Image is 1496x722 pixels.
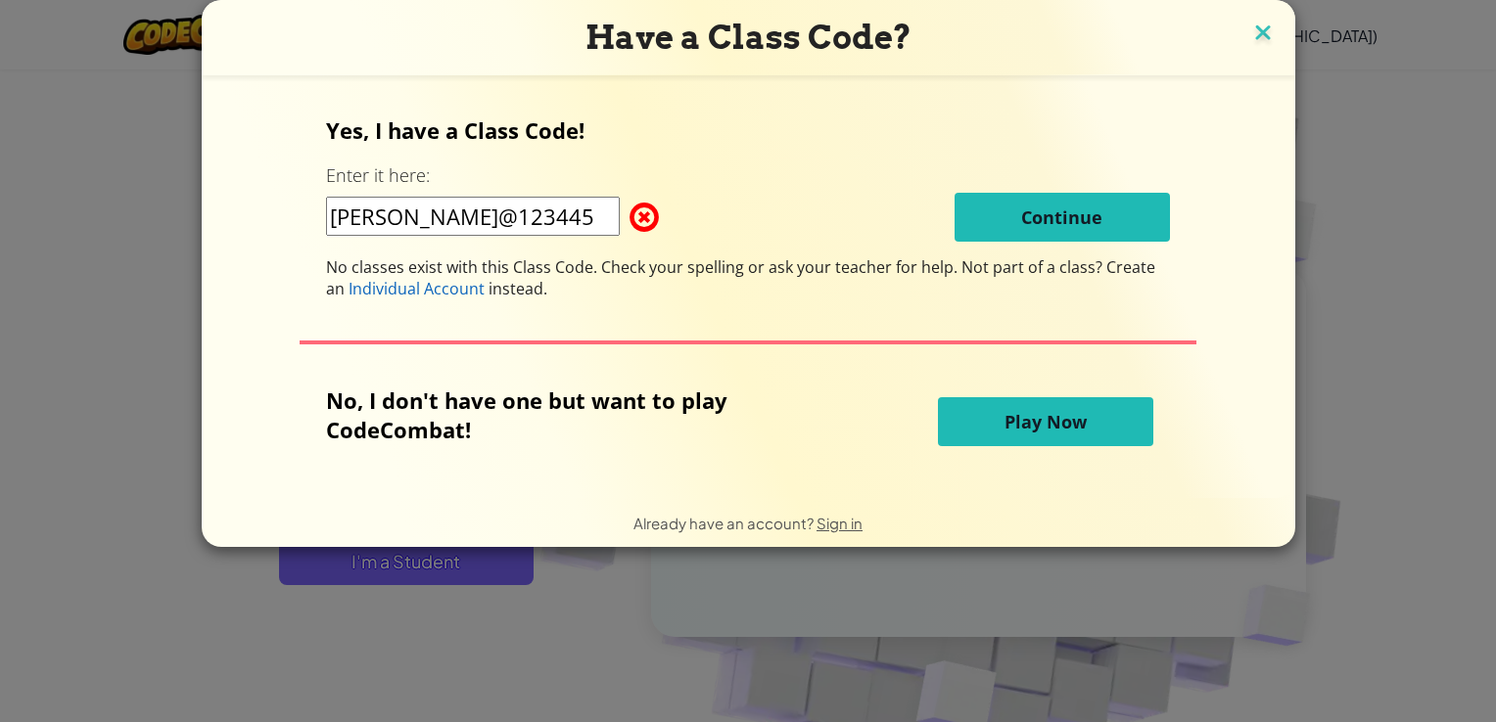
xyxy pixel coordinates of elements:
[938,397,1153,446] button: Play Now
[817,514,863,532] a: Sign in
[585,18,912,57] span: Have a Class Code?
[326,385,823,444] p: No, I don't have one but want to play CodeCombat!
[326,115,1170,145] p: Yes, I have a Class Code!
[326,256,961,278] span: No classes exist with this Class Code. Check your spelling or ask your teacher for help.
[485,278,547,299] span: instead.
[633,514,817,532] span: Already have an account?
[955,193,1170,242] button: Continue
[1005,410,1087,433] span: Play Now
[349,278,485,299] span: Individual Account
[326,163,430,188] label: Enter it here:
[326,256,1155,299] span: Not part of a class? Create an
[1021,205,1102,229] span: Continue
[1250,20,1276,49] img: close icon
